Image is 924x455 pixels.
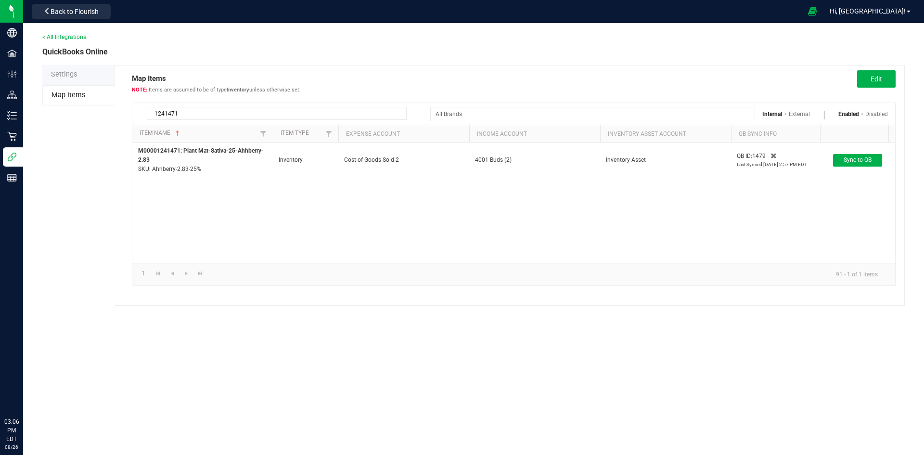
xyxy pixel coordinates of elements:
span: Last Synced: [737,162,763,167]
a: Go to the previous page [165,267,179,280]
th: Inventory Asset Account [600,125,731,143]
p: 08/26 [4,443,19,451]
a: Go to the next page [179,267,193,280]
button: Edit [857,70,896,88]
kendo-pager-info: 91 - 1 of 1 items [828,267,885,282]
a: Go to the first page [151,267,165,280]
a: Go to the last page [193,267,207,280]
a: Enabled [838,111,859,117]
span: Back to Flourish [51,8,99,15]
span: Inventory Asset [606,156,646,163]
span: Edit [871,75,882,83]
th: Expense Account [338,125,469,143]
inline-svg: Inventory [7,111,17,120]
a: < All Integrations [42,34,86,40]
span: Map Items [51,91,85,99]
span: Items are assumed to be of type unless otherwise set. [132,87,301,93]
button: Back to Flourish [32,4,111,19]
strong: Inventory [227,87,249,93]
span: Settings [51,70,77,78]
span: QuickBooks Online [42,46,108,58]
a: Item NameSortable [140,130,257,137]
span: Sortable [174,130,181,137]
span: [DATE] 2:57 PM EDT [763,162,807,167]
p: 03:06 PM EDT [4,417,19,443]
span: Open Ecommerce Menu [802,2,823,21]
span: 1479 [752,152,766,160]
button: Sync to QB [833,154,882,167]
span: Go to the first page [154,270,162,277]
a: Item TypeSortable [281,130,322,137]
span: Map Items [132,70,301,93]
inline-svg: Distribution [7,90,17,100]
span: Sync to QB [844,156,872,163]
p: SKU: Ahhberry-2.83-25% [138,165,267,174]
span: Cost of Goods Sold-2 [344,156,399,163]
iframe: Resource center [10,378,38,407]
span: Go to the last page [196,270,204,277]
inline-svg: Reports [7,173,17,182]
a: Internal [762,111,782,117]
inline-svg: Facilities [7,49,17,58]
inline-svg: Integrations [7,152,17,162]
a: Filter [257,128,269,140]
th: Income Account [469,125,600,143]
a: Page 1 [136,267,150,280]
a: Filter [323,128,334,140]
inline-svg: Company [7,28,17,38]
span: M00001241471: Plant Mat-Sativa-25-Ahhberry-2.83 [138,147,264,163]
inline-svg: Configuration [7,69,17,79]
span: Hi, [GEOGRAPHIC_DATA]! [830,7,906,15]
span: Go to the previous page [168,270,176,277]
span: 4001 Buds (2) [475,156,512,163]
inline-svg: Retail [7,131,17,141]
input: All Brands [431,107,743,121]
input: Search by Item Name or SKU... [147,107,407,120]
a: External [789,111,810,117]
th: QB Sync Info [731,125,820,143]
span: Inventory [279,156,303,163]
span: Go to the next page [182,270,190,277]
span: QB ID: [737,152,752,160]
a: Disabled [865,111,888,117]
